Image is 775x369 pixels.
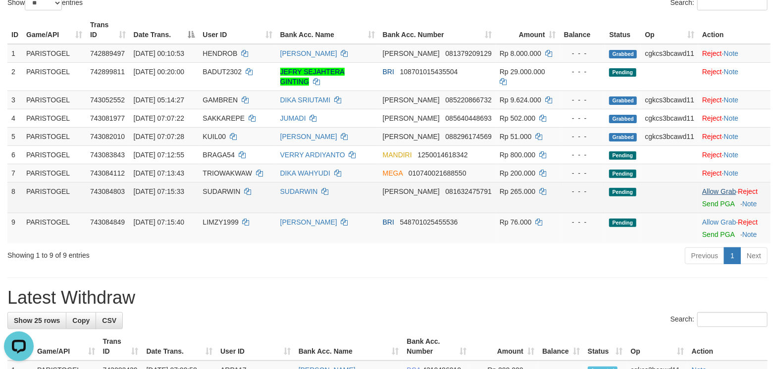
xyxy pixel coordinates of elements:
[199,16,276,44] th: User ID: activate to sort column ascending
[564,67,602,77] div: - - -
[203,96,238,104] span: GAMBREN
[702,114,722,122] a: Reject
[702,187,736,195] a: Allow Grab
[7,213,22,243] td: 9
[134,151,184,159] span: [DATE] 07:12:55
[564,48,602,58] div: - - -
[7,16,22,44] th: ID
[22,127,86,145] td: PARISTOGEL
[400,68,458,76] span: Copy 108701015435504 to clipboard
[66,312,96,329] a: Copy
[383,68,394,76] span: BRI
[90,49,125,57] span: 742889497
[134,133,184,140] span: [DATE] 07:07:28
[280,96,331,104] a: DIKA SRIUTAMI
[14,317,60,324] span: Show 25 rows
[564,113,602,123] div: - - -
[280,151,345,159] a: VERRY ARDIYANTO
[90,133,125,140] span: 743082010
[609,151,636,160] span: Pending
[742,200,757,208] a: Note
[7,182,22,213] td: 8
[641,91,698,109] td: cgkcs3bcawd11
[276,16,379,44] th: Bank Acc. Name: activate to sort column ascending
[609,68,636,77] span: Pending
[90,96,125,104] span: 743052552
[702,169,722,177] a: Reject
[500,114,535,122] span: Rp 502.000
[702,231,734,238] a: Send PGA
[500,133,532,140] span: Rp 51.000
[724,247,741,264] a: 1
[702,49,722,57] a: Reject
[134,114,184,122] span: [DATE] 07:07:22
[7,164,22,182] td: 7
[295,332,403,361] th: Bank Acc. Name: activate to sort column ascending
[33,332,99,361] th: Game/API: activate to sort column ascending
[685,247,724,264] a: Previous
[724,169,739,177] a: Note
[72,317,90,324] span: Copy
[99,332,143,361] th: Trans ID: activate to sort column ascending
[280,68,345,86] a: JEFRY SEJAHTERA GINTING
[742,231,757,238] a: Note
[627,332,688,361] th: Op: activate to sort column ascending
[280,187,318,195] a: SUDARWIN
[203,133,226,140] span: KUIL00
[738,187,758,195] a: Reject
[203,187,240,195] span: SUDARWIN
[7,312,66,329] a: Show 25 rows
[702,68,722,76] a: Reject
[698,127,771,145] td: ·
[641,127,698,145] td: cgkcs3bcawd11
[22,91,86,109] td: PARISTOGEL
[130,16,199,44] th: Date Trans.: activate to sort column descending
[134,218,184,226] span: [DATE] 07:15:40
[564,186,602,196] div: - - -
[609,50,637,58] span: Grabbed
[698,213,771,243] td: ·
[280,218,337,226] a: [PERSON_NAME]
[280,133,337,140] a: [PERSON_NAME]
[738,218,758,226] a: Reject
[724,133,739,140] a: Note
[702,200,734,208] a: Send PGA
[134,49,184,57] span: [DATE] 00:10:53
[500,218,532,226] span: Rp 76.000
[203,49,237,57] span: HENDROB
[203,114,245,122] span: SAKKAREPE
[446,96,492,104] span: Copy 085220866732 to clipboard
[86,16,130,44] th: Trans ID: activate to sort column ascending
[724,151,739,159] a: Note
[383,49,440,57] span: [PERSON_NAME]
[641,16,698,44] th: Op: activate to sort column ascending
[7,246,315,260] div: Showing 1 to 9 of 9 entries
[134,96,184,104] span: [DATE] 05:14:27
[7,127,22,145] td: 5
[609,170,636,178] span: Pending
[22,145,86,164] td: PARISTOGEL
[203,68,242,76] span: BADUT2302
[500,49,541,57] span: Rp 8.000.000
[383,133,440,140] span: [PERSON_NAME]
[609,219,636,227] span: Pending
[698,62,771,91] td: ·
[143,332,217,361] th: Date Trans.: activate to sort column ascending
[203,151,235,159] span: BRAGA54
[383,96,440,104] span: [PERSON_NAME]
[216,332,295,361] th: User ID: activate to sort column ascending
[446,49,492,57] span: Copy 081379209129 to clipboard
[500,96,541,104] span: Rp 9.624.000
[560,16,606,44] th: Balance
[564,150,602,160] div: - - -
[641,109,698,127] td: cgkcs3bcawd11
[383,114,440,122] span: [PERSON_NAME]
[564,217,602,227] div: - - -
[698,182,771,213] td: ·
[403,332,470,361] th: Bank Acc. Number: activate to sort column ascending
[280,49,337,57] a: [PERSON_NAME]
[417,151,467,159] span: Copy 1250014618342 to clipboard
[446,133,492,140] span: Copy 088296174569 to clipboard
[22,109,86,127] td: PARISTOGEL
[605,16,641,44] th: Status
